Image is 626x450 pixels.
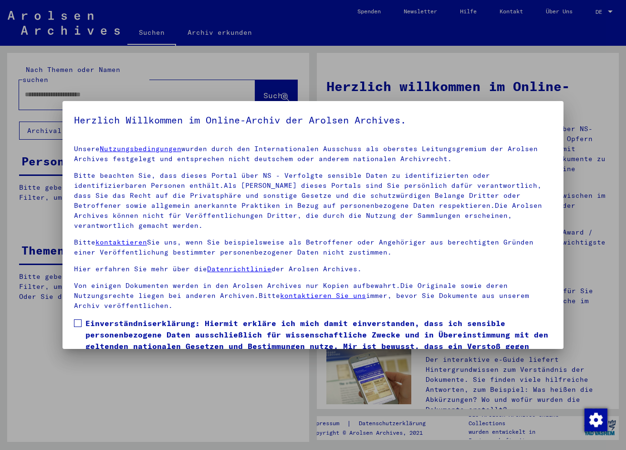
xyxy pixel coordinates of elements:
[95,238,147,246] a: kontaktieren
[74,281,552,311] p: Von einigen Dokumenten werden in den Arolsen Archives nur Kopien aufbewahrt.Die Originale sowie d...
[74,112,552,128] h5: Herzlich Willkommen im Online-Archiv der Arolsen Archives.
[100,144,181,153] a: Nutzungsbedingungen
[74,264,552,274] p: Hier erfahren Sie mehr über die der Arolsen Archives.
[207,265,271,273] a: Datenrichtlinie
[74,144,552,164] p: Unsere wurden durch den Internationalen Ausschuss als oberstes Leitungsgremium der Arolsen Archiv...
[280,291,366,300] a: kontaktieren Sie uns
[584,408,607,431] div: Zustimmung ändern
[74,237,552,257] p: Bitte Sie uns, wenn Sie beispielsweise als Betroffener oder Angehöriger aus berechtigten Gründen ...
[584,409,607,431] img: Zustimmung ändern
[74,171,552,231] p: Bitte beachten Sie, dass dieses Portal über NS - Verfolgte sensible Daten zu identifizierten oder...
[85,317,552,363] span: Einverständniserklärung: Hiermit erkläre ich mich damit einverstanden, dass ich sensible personen...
